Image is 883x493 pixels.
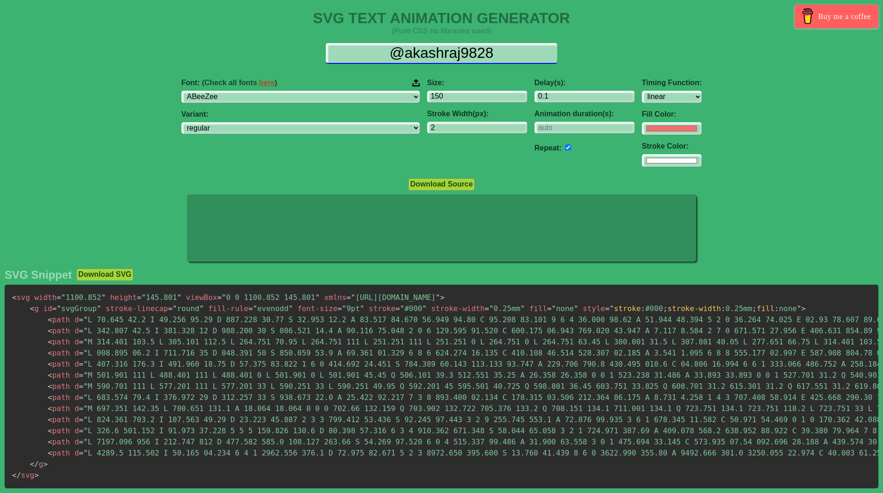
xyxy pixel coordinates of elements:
[48,415,52,424] span: <
[298,304,338,313] span: font-size
[583,304,605,313] span: style
[249,304,253,313] span: =
[75,393,79,402] span: d
[48,449,70,457] span: path
[83,415,88,424] span: "
[641,304,646,313] span: :
[43,460,48,468] span: >
[5,268,72,281] h2: SVG Snippet
[79,437,84,446] span: =
[79,337,84,346] span: =
[48,393,70,402] span: path
[642,142,702,150] label: Stroke Color:
[12,471,21,480] span: </
[48,326,52,335] span: <
[48,415,70,424] span: path
[795,5,878,28] a: Buy me a coffee
[427,122,527,133] input: 2px
[217,293,222,302] span: =
[400,304,404,313] span: "
[83,360,88,368] span: "
[342,304,347,313] span: "
[396,304,400,313] span: =
[52,304,57,313] span: =
[56,304,61,313] span: "
[79,404,84,413] span: =
[181,110,420,119] label: Variant:
[48,382,70,391] span: path
[168,304,173,313] span: =
[427,91,527,102] input: 100
[48,326,70,335] span: path
[83,393,88,402] span: "
[75,326,79,335] span: d
[141,293,146,302] span: "
[79,415,84,424] span: =
[520,304,525,313] span: "
[485,304,525,313] span: 0.25mm
[56,293,106,302] span: 1100.852
[79,371,84,380] span: =
[347,293,351,302] span: =
[48,449,52,457] span: <
[605,304,614,313] span: ="
[75,382,79,391] span: d
[396,304,427,313] span: #000
[48,404,70,413] span: path
[79,393,84,402] span: =
[208,304,249,313] span: fill-rule
[535,144,562,152] label: Repeat:
[83,315,88,324] span: "
[30,304,39,313] span: g
[48,360,70,368] span: path
[76,268,133,281] button: Download SVG
[137,293,181,302] span: 145.801
[408,178,474,190] button: Download Source
[79,315,84,324] span: =
[83,382,88,391] span: "
[757,304,775,313] span: fill
[48,437,70,446] span: path
[79,326,84,335] span: =
[535,110,634,118] label: Animation duration(s):
[552,304,556,313] span: "
[412,79,420,87] img: Upload your font
[574,304,578,313] span: "
[52,304,101,313] span: svgGroup
[181,79,277,87] span: Font:
[347,293,440,302] span: [URL][DOMAIN_NAME]
[12,293,30,302] span: svg
[337,304,342,313] span: =
[43,304,52,313] span: id
[137,293,142,302] span: =
[529,304,547,313] span: fill
[431,304,485,313] span: stroke-width
[30,460,39,468] span: </
[12,293,17,302] span: <
[351,293,355,302] span: "
[489,304,494,313] span: "
[110,293,137,302] span: height
[168,304,204,313] span: round
[83,326,88,335] span: "
[360,304,365,313] span: "
[565,144,571,150] input: auto
[427,110,527,118] label: Stroke Width(px):
[535,79,634,87] label: Delay(s):
[315,293,320,302] span: "
[721,304,726,313] span: :
[800,8,816,24] img: Buy me a coffee
[369,304,396,313] span: stroke
[177,293,182,302] span: "
[106,304,168,313] span: stroke-linecap
[547,304,552,313] span: =
[75,426,79,435] span: d
[48,337,52,346] span: <
[79,360,84,368] span: =
[48,315,70,324] span: path
[75,360,79,368] span: d
[217,293,320,302] span: 0 0 1100.852 145.801
[535,122,634,133] input: auto
[12,471,34,480] span: svg
[259,79,275,87] a: here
